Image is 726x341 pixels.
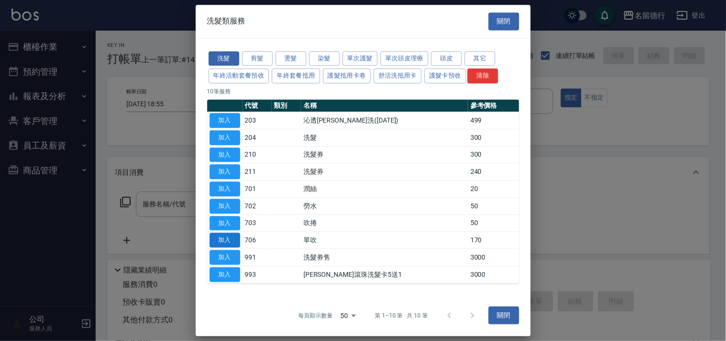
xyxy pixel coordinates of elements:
[468,266,519,283] td: 3000
[468,129,519,146] td: 300
[489,307,519,325] button: 關閉
[301,197,468,215] td: 勞水
[243,215,272,232] td: 703
[301,215,468,232] td: 吹捲
[272,68,320,83] button: 年終套餐抵用
[301,181,468,198] td: 潤絲
[301,249,468,266] td: 洗髮券售
[301,146,468,163] td: 洗髮券
[210,216,240,231] button: 加入
[243,197,272,215] td: 702
[210,199,240,214] button: 加入
[210,164,240,179] button: 加入
[431,51,462,66] button: 頭皮
[242,51,273,66] button: 剪髮
[209,68,269,83] button: 年終活動套餐預收
[468,215,519,232] td: 50
[210,130,240,145] button: 加入
[468,100,519,112] th: 參考價格
[210,233,240,248] button: 加入
[336,303,359,329] div: 50
[380,51,428,66] button: 單次頭皮理療
[301,163,468,181] td: 洗髮券
[243,232,272,249] td: 706
[243,146,272,163] td: 210
[207,16,246,26] span: 洗髮類服務
[210,113,240,128] button: 加入
[468,163,519,181] td: 240
[323,68,371,83] button: 護髮抵用卡卷
[301,266,468,283] td: [PERSON_NAME]滾珠洗髮卡5送1
[468,181,519,198] td: 20
[468,146,519,163] td: 300
[468,232,519,249] td: 170
[301,100,468,112] th: 名稱
[343,51,378,66] button: 單次護髮
[468,112,519,129] td: 499
[272,100,301,112] th: 類別
[301,112,468,129] td: 沁透[PERSON_NAME]洗([DATE])
[210,182,240,196] button: 加入
[243,266,272,283] td: 993
[243,249,272,266] td: 991
[424,68,466,83] button: 護髮卡預收
[468,68,498,83] button: 清除
[309,51,340,66] button: 染髮
[301,232,468,249] td: 單吹
[298,311,333,320] p: 每頁顯示數量
[375,311,428,320] p: 第 1–10 筆 共 10 筆
[243,129,272,146] td: 204
[210,267,240,282] button: 加入
[243,112,272,129] td: 203
[489,12,519,30] button: 關閉
[243,181,272,198] td: 701
[243,100,272,112] th: 代號
[301,129,468,146] td: 洗髮
[374,68,422,83] button: 舒活洗抵用卡
[209,51,239,66] button: 洗髮
[210,250,240,265] button: 加入
[468,249,519,266] td: 3000
[468,197,519,215] td: 50
[243,163,272,181] td: 211
[207,87,519,96] p: 10 筆服務
[276,51,306,66] button: 燙髮
[465,51,495,66] button: 其它
[210,148,240,162] button: 加入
